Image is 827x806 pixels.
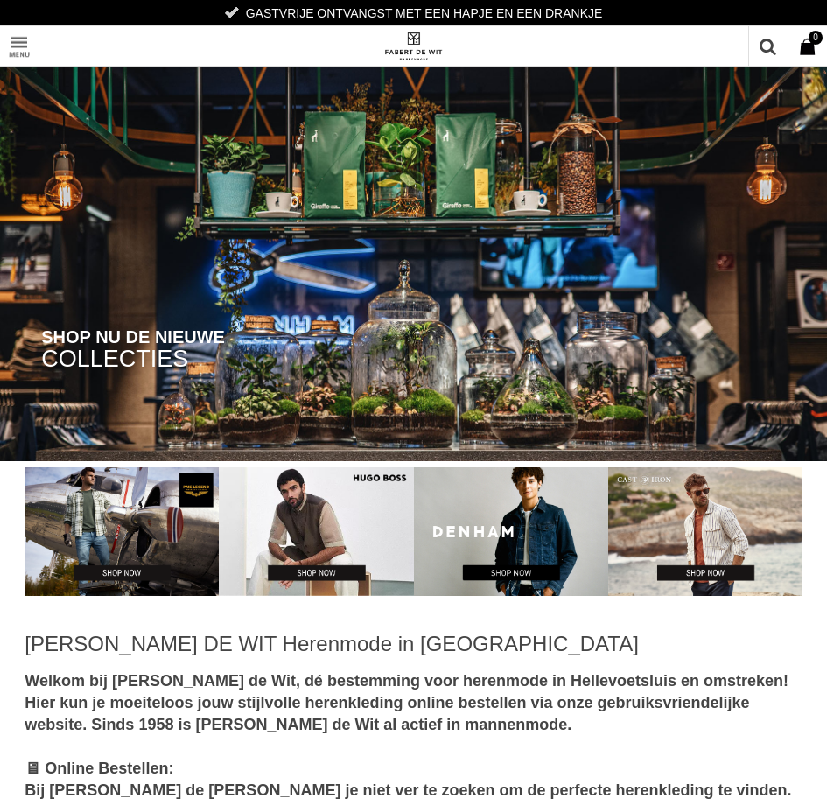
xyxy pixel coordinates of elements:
[41,347,188,372] span: COLLECTIES
[608,467,802,596] img: Cast Iron
[414,467,608,596] img: Denham
[41,327,225,347] span: SHOP NU DE NIEUWE
[382,32,444,61] img: Fabert de Wit
[25,467,219,596] img: PME
[219,26,607,66] a: Fabert de Wit
[219,467,413,596] img: Hugo Boss
[25,631,802,657] h1: [PERSON_NAME] DE WIT Herenmode in [GEOGRAPHIC_DATA]
[809,31,823,45] span: 0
